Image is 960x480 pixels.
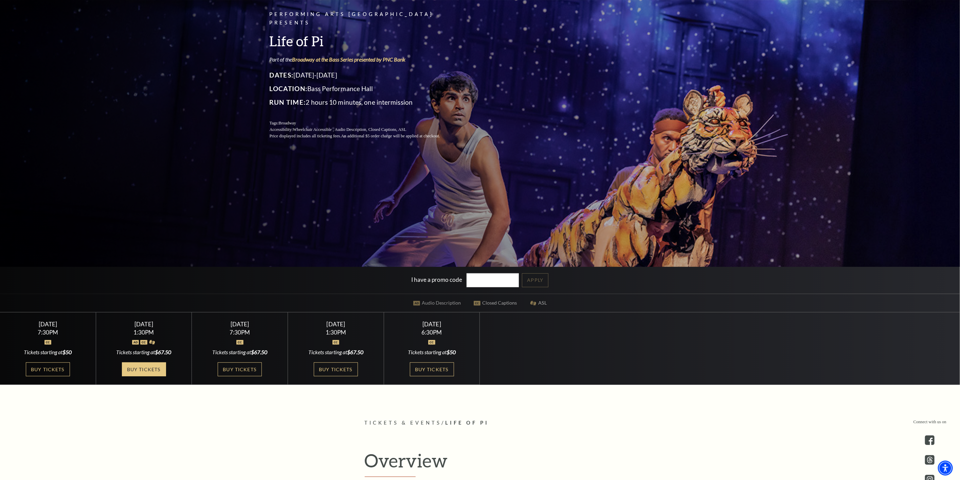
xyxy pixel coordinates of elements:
[270,56,456,63] p: Part of the
[8,348,88,356] div: Tickets starting at
[412,276,463,283] label: I have a promo code
[62,349,72,355] span: $50
[8,329,88,335] div: 7:30PM
[104,329,183,335] div: 1:30PM
[392,321,472,328] div: [DATE]
[104,321,183,328] div: [DATE]
[410,362,454,376] a: Buy Tickets
[296,329,376,335] div: 1:30PM
[26,362,70,376] a: Buy Tickets
[314,362,358,376] a: Buy Tickets
[365,449,596,477] h2: Overview
[8,321,88,328] div: [DATE]
[104,348,183,356] div: Tickets starting at
[365,419,596,427] p: /
[365,420,442,426] span: Tickets & Events
[270,98,306,106] span: Run Time:
[447,349,456,355] span: $50
[218,362,262,376] a: Buy Tickets
[200,329,279,335] div: 7:30PM
[293,127,406,132] span: Wheelchair Accessible , Audio Description, Closed Captions, ASL
[270,120,456,126] p: Tags:
[270,70,456,81] p: [DATE]-[DATE]
[292,56,406,63] a: Broadway at the Bass Series presented by PNC Bank - open in a new tab
[925,435,935,445] a: facebook - open in a new tab
[270,85,308,92] span: Location:
[347,349,363,355] span: $67.50
[341,134,440,138] span: An additional $5 order charge will be applied at checkout.
[278,121,296,125] span: Broadway
[270,133,456,139] p: Price displayed includes all ticketing fees.
[445,420,489,426] span: Life of Pi
[155,349,171,355] span: $67.50
[270,83,456,94] p: Bass Performance Hall
[200,321,279,328] div: [DATE]
[270,10,456,27] p: Performing Arts [GEOGRAPHIC_DATA] Presents
[925,455,935,465] a: threads.com - open in a new tab
[122,362,166,376] a: Buy Tickets
[296,348,376,356] div: Tickets starting at
[392,329,472,335] div: 6:30PM
[270,71,294,79] span: Dates:
[938,461,953,476] div: Accessibility Menu
[270,32,456,50] h3: Life of Pi
[251,349,267,355] span: $67.50
[392,348,472,356] div: Tickets starting at
[200,348,279,356] div: Tickets starting at
[296,321,376,328] div: [DATE]
[270,126,456,133] p: Accessibility:
[270,97,456,108] p: 2 hours 10 minutes, one intermission
[913,419,946,425] p: Connect with us on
